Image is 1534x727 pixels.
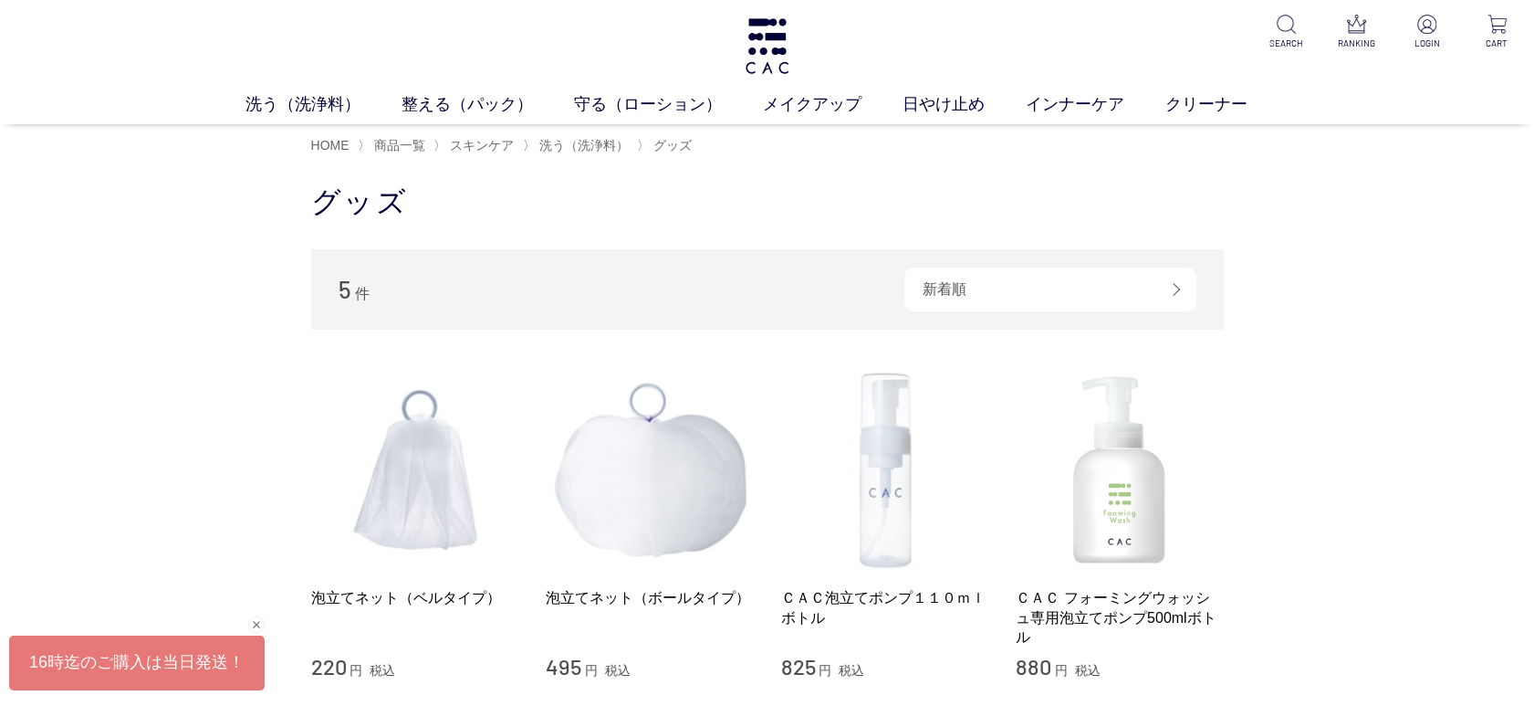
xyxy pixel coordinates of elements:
[1264,37,1309,50] p: SEARCH
[781,653,816,680] span: 825
[546,588,754,607] a: 泡立てネット（ボールタイプ）
[311,138,350,153] a: HOME
[1334,37,1379,50] p: RANKING
[637,137,696,154] li: 〉
[904,268,1196,311] div: 新着順
[1334,15,1379,50] a: RANKING
[339,275,351,303] span: 5
[546,366,754,574] img: 泡立てネット（ボールタイプ）
[311,653,347,680] span: 220
[1016,588,1224,647] a: ＣＡＣ フォーミングウォッシュ専用泡立てポンプ500mlボトル
[370,138,425,153] a: 商品一覧
[546,653,581,680] span: 495
[1264,15,1309,50] a: SEARCH
[350,663,362,678] span: 円
[1075,663,1101,678] span: 税込
[523,137,633,154] li: 〉
[653,138,692,153] span: グッズ
[1165,92,1289,117] a: クリーナー
[743,18,792,74] img: logo
[402,92,574,117] a: 整える（パック）
[1026,92,1165,117] a: インナーケア
[1475,37,1519,50] p: CART
[311,366,519,574] img: 泡立てネット（ベルタイプ）
[1055,663,1068,678] span: 円
[446,138,514,153] a: スキンケア
[536,138,629,153] a: 洗う（洗浄料）
[433,137,518,154] li: 〉
[781,366,989,574] img: ＣＡＣ泡立てポンプ１１０ｍｌボトル
[605,663,631,678] span: 税込
[839,663,864,678] span: 税込
[781,588,989,627] a: ＣＡＣ泡立てポンプ１１０ｍｌボトル
[374,138,425,153] span: 商品一覧
[1475,15,1519,50] a: CART
[1404,15,1449,50] a: LOGIN
[358,137,430,154] li: 〉
[819,663,831,678] span: 円
[311,588,519,607] a: 泡立てネット（ベルタイプ）
[245,92,402,117] a: 洗う（洗浄料）
[574,92,763,117] a: 守る（ローション）
[1404,37,1449,50] p: LOGIN
[311,183,1224,222] h1: グッズ
[585,663,598,678] span: 円
[355,286,370,301] span: 件
[370,663,395,678] span: 税込
[650,138,692,153] a: グッズ
[763,92,903,117] a: メイクアップ
[1016,653,1051,680] span: 880
[450,138,514,153] span: スキンケア
[539,138,629,153] span: 洗う（洗浄料）
[1016,366,1224,574] img: ＣＡＣ フォーミングウォッシュ専用泡立てポンプ500mlボトル
[903,92,1026,117] a: 日やけ止め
